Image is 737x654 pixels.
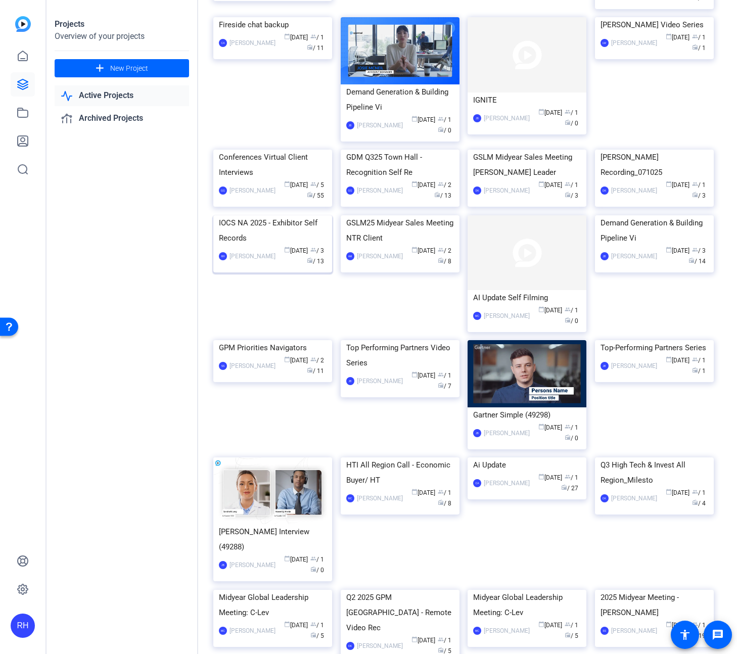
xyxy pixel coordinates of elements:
span: / 0 [565,317,578,324]
span: calendar_today [538,474,544,480]
span: group [692,181,698,187]
span: group [438,371,444,378]
span: group [692,247,698,253]
span: calendar_today [411,116,418,122]
div: Top-Performing Partners Series [601,340,708,355]
div: [PERSON_NAME] [229,361,275,371]
span: calendar_today [284,33,290,39]
div: AM [346,252,354,260]
div: [PERSON_NAME] Video Series [601,17,708,32]
span: group [692,489,698,495]
div: Q2 2025 GPM [GEOGRAPHIC_DATA] - Remote Video Rec [346,590,454,635]
div: [PERSON_NAME] [484,478,530,488]
div: DK [601,186,609,195]
span: radio [307,192,313,198]
span: / 1 [438,637,451,644]
span: / 11 [307,367,324,375]
span: calendar_today [411,247,418,253]
span: radio [565,317,571,323]
span: [DATE] [666,34,689,41]
div: JB [473,114,481,122]
a: Active Projects [55,85,189,106]
div: GG [219,186,227,195]
span: / 1 [310,34,324,41]
span: radio [692,192,698,198]
span: [DATE] [411,116,435,123]
span: radio [565,192,571,198]
span: group [565,424,571,430]
span: / 1 [565,622,578,629]
img: blue-gradient.svg [15,16,31,32]
span: group [692,33,698,39]
div: [PERSON_NAME] [611,361,657,371]
span: [DATE] [284,181,308,189]
div: [PERSON_NAME] [357,120,403,130]
span: calendar_today [538,181,544,187]
span: / 7 [438,383,451,390]
span: calendar_today [284,181,290,187]
span: calendar_today [666,621,672,627]
div: [PERSON_NAME] [229,38,275,48]
span: calendar_today [411,181,418,187]
div: [PERSON_NAME] [484,113,530,123]
div: [PERSON_NAME] Recording_071025 [601,150,708,180]
span: [DATE] [666,489,689,496]
span: / 1 [565,307,578,314]
span: / 14 [688,258,706,265]
span: / 2 [310,357,324,364]
span: calendar_today [538,621,544,627]
div: Q3 High Tech & Invest All Region_Milesto [601,457,708,488]
span: radio [565,434,571,440]
span: / 1 [692,34,706,41]
span: calendar_today [284,555,290,562]
span: / 1 [692,489,706,496]
span: group [438,247,444,253]
div: JB [219,561,227,569]
span: group [310,555,316,562]
span: New Project [110,63,148,74]
span: / 1 [692,367,706,375]
span: [DATE] [411,489,435,496]
span: / 5 [310,181,324,189]
span: [DATE] [284,34,308,41]
div: Gartner Simple (49298) [473,407,581,423]
mat-icon: accessibility [679,629,691,641]
div: DK [473,186,481,195]
span: / 3 [565,192,578,199]
span: / 1 [438,116,451,123]
span: / 8 [438,500,451,507]
span: group [310,356,316,362]
div: JB [473,429,481,437]
span: / 0 [565,120,578,127]
div: [PERSON_NAME] [484,626,530,636]
span: [DATE] [284,622,308,629]
span: / 4 [692,500,706,507]
span: / 27 [561,485,578,492]
div: Overview of your projects [55,30,189,42]
span: / 1 [565,424,578,431]
span: radio [434,192,440,198]
span: calendar_today [538,109,544,115]
span: radio [307,257,313,263]
div: Demand Generation & Building Pipeline Vi [601,215,708,246]
div: LW [601,39,609,47]
span: group [438,636,444,642]
span: group [438,181,444,187]
span: radio [310,566,316,572]
div: [PERSON_NAME] [611,185,657,196]
span: group [565,109,571,115]
button: New Project [55,59,189,77]
div: [PERSON_NAME] [611,626,657,636]
div: JB [601,252,609,260]
div: Conferences Virtual Client Interviews [219,150,327,180]
span: group [310,621,316,627]
span: radio [307,44,313,50]
a: Archived Projects [55,108,189,129]
span: group [438,489,444,495]
div: RH [11,614,35,638]
div: [PERSON_NAME] [611,251,657,261]
span: radio [438,499,444,505]
span: [DATE] [538,109,562,116]
span: calendar_today [411,371,418,378]
div: GSLM Midyear Sales Meeting [PERSON_NAME] Leader [473,150,581,180]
